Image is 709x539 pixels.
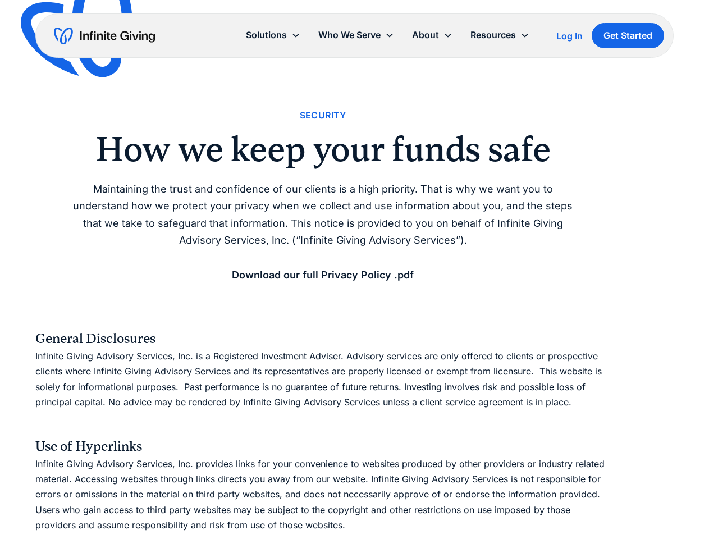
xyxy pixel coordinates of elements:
div: Solutions [237,23,309,47]
div: Resources [461,23,538,47]
p: Infinite Giving Advisory Services, Inc. is a Registered Investment Adviser. Advisory services are... [35,349,610,410]
div: Who We Serve [309,23,403,47]
div: Who We Serve [318,28,381,43]
a: home [54,27,155,45]
h4: Use of Hyperlinks [35,436,610,456]
a: Download our full Privacy Policy .pdf [232,269,414,281]
div: Resources [470,28,516,43]
div: Security [300,108,346,123]
div: About [403,23,461,47]
h2: How we keep your funds safe [35,132,610,167]
a: Get Started [592,23,664,48]
div: Log In [556,31,583,40]
div: Solutions [246,28,287,43]
p: Maintaining the trust and confidence of our clients is a high priority. That is why we want you t... [35,181,610,284]
p: ‍ [35,415,610,431]
p: Infinite Giving Advisory Services, Inc. provides links for your convenience to websites produced ... [35,456,610,533]
div: About [412,28,439,43]
a: Log In [556,29,583,43]
h4: General Disclosures [35,328,610,349]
